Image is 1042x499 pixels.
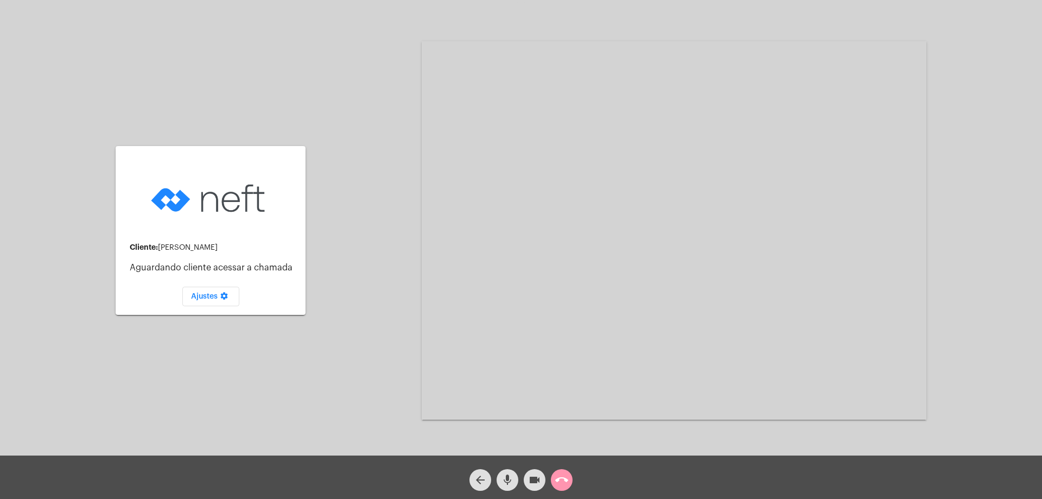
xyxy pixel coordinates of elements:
button: Ajustes [182,287,239,306]
img: logo-neft-novo-2.png [148,167,273,230]
strong: Cliente: [130,243,158,251]
mat-icon: arrow_back [474,473,487,487]
p: Aguardando cliente acessar a chamada [130,263,297,273]
mat-icon: settings [218,292,231,305]
mat-icon: mic [501,473,514,487]
mat-icon: videocam [528,473,541,487]
span: Ajustes [191,293,231,300]
mat-icon: call_end [555,473,568,487]
div: [PERSON_NAME] [130,243,297,252]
